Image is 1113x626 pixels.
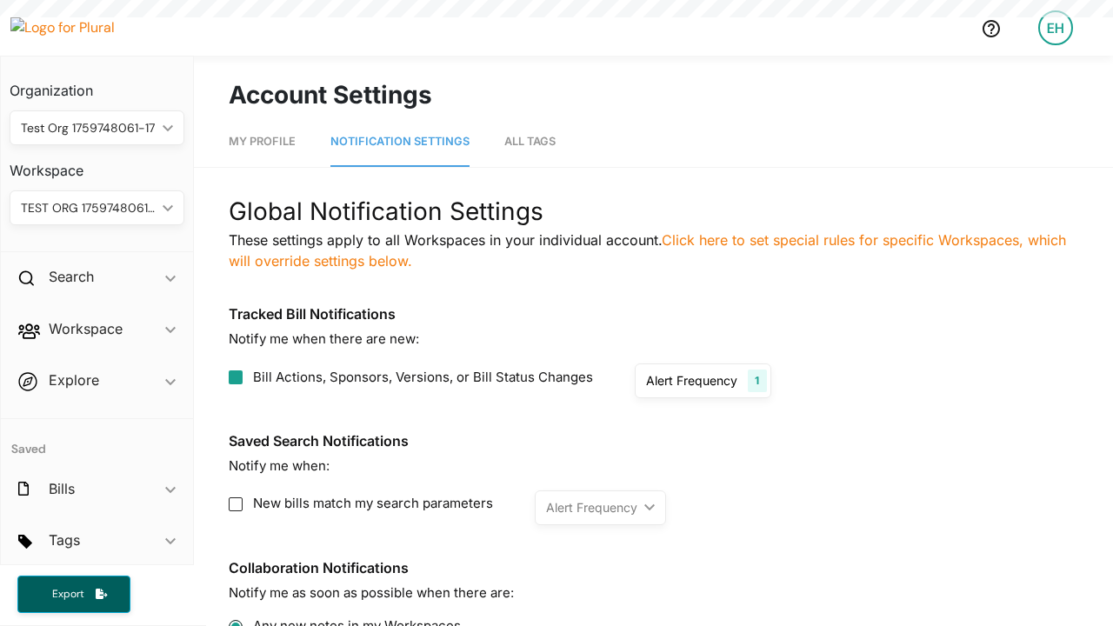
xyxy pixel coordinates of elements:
div: Alert Frequency [646,371,737,390]
input: New bills match my search parameters [229,497,243,511]
p: Notify me when there are new: [229,330,1078,350]
h2: Workspace [49,319,123,338]
span: Export [40,587,96,602]
div: Global Notification Settings [229,193,1078,230]
h3: Workspace [10,145,184,183]
h4: Saved [1,419,193,462]
span: All Tags [504,135,556,148]
h1: Account Settings [229,77,1078,113]
button: Export [17,576,130,613]
div: TEST ORG 1759748061-17 [21,199,156,217]
div: 1 [748,370,766,392]
h3: Organization [10,65,184,103]
span: New bills match my search parameters [253,494,493,514]
a: EH [1024,3,1087,52]
span: My Profile [229,135,296,148]
h2: Explore [49,370,99,390]
a: All Tags [504,117,556,167]
p: Notify me when: [229,456,1078,476]
h3: Saved Search Notifications [229,433,1078,450]
div: Alert Frequency [546,498,637,516]
p: These settings apply to all Workspaces in your individual account. [229,230,1078,271]
h2: Tags [49,530,80,549]
a: My Profile [229,117,296,167]
h3: Collaboration Notifications [229,560,1078,576]
input: Bill Actions, Sponsors, Versions, or Bill Status Changes [229,370,243,384]
span: Notification Settings [330,135,470,148]
div: EH [1038,10,1073,45]
p: Notify me as soon as possible when there are: [229,583,1078,603]
h2: Bills [49,479,75,498]
a: Notification Settings [330,117,470,167]
span: Bill Actions, Sponsors, Versions, or Bill Status Changes [253,368,593,388]
img: Logo for Plural [10,17,132,38]
h2: Search [49,267,94,286]
h3: Tracked Bill Notifications [229,306,1078,323]
div: Test Org 1759748061-17 [21,119,156,137]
